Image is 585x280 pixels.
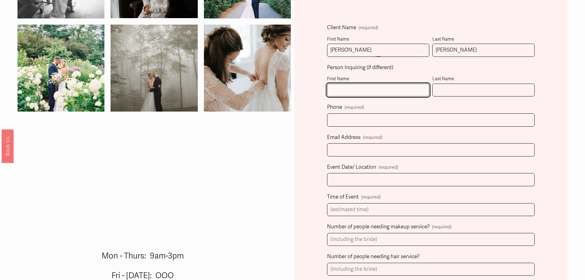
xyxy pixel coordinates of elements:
span: (required) [432,223,451,231]
img: ASW-178.jpg [182,25,313,112]
span: Number of people needing hair service? [327,252,419,262]
div: Last Name [432,75,535,83]
span: Event Date/ Location [327,163,376,172]
span: Phone [327,103,342,112]
span: Person Inquiring (if different) [327,63,393,73]
span: Email Address [327,133,361,142]
span: Number of people needing makeup service? [327,222,430,232]
span: (required) [379,163,398,171]
span: (required) [363,133,382,141]
span: Mon - Thurs: 9am-3pm [102,251,184,261]
img: a&b-249.jpg [89,25,219,112]
div: First Name [327,75,429,83]
div: First Name [327,35,429,44]
a: Book Us [2,129,14,163]
img: 14305484_1259623107382072_1992716122685880553_o.jpg [18,10,104,126]
input: (including the bride) [327,233,535,246]
span: Client Name [327,23,356,33]
span: (required) [361,193,380,201]
span: (required) [345,105,364,110]
div: Last Name [432,35,535,44]
span: (required) [359,26,378,30]
input: (estimated time) [327,203,535,216]
span: Time of Event [327,192,359,202]
input: (including the bride) [327,263,535,276]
